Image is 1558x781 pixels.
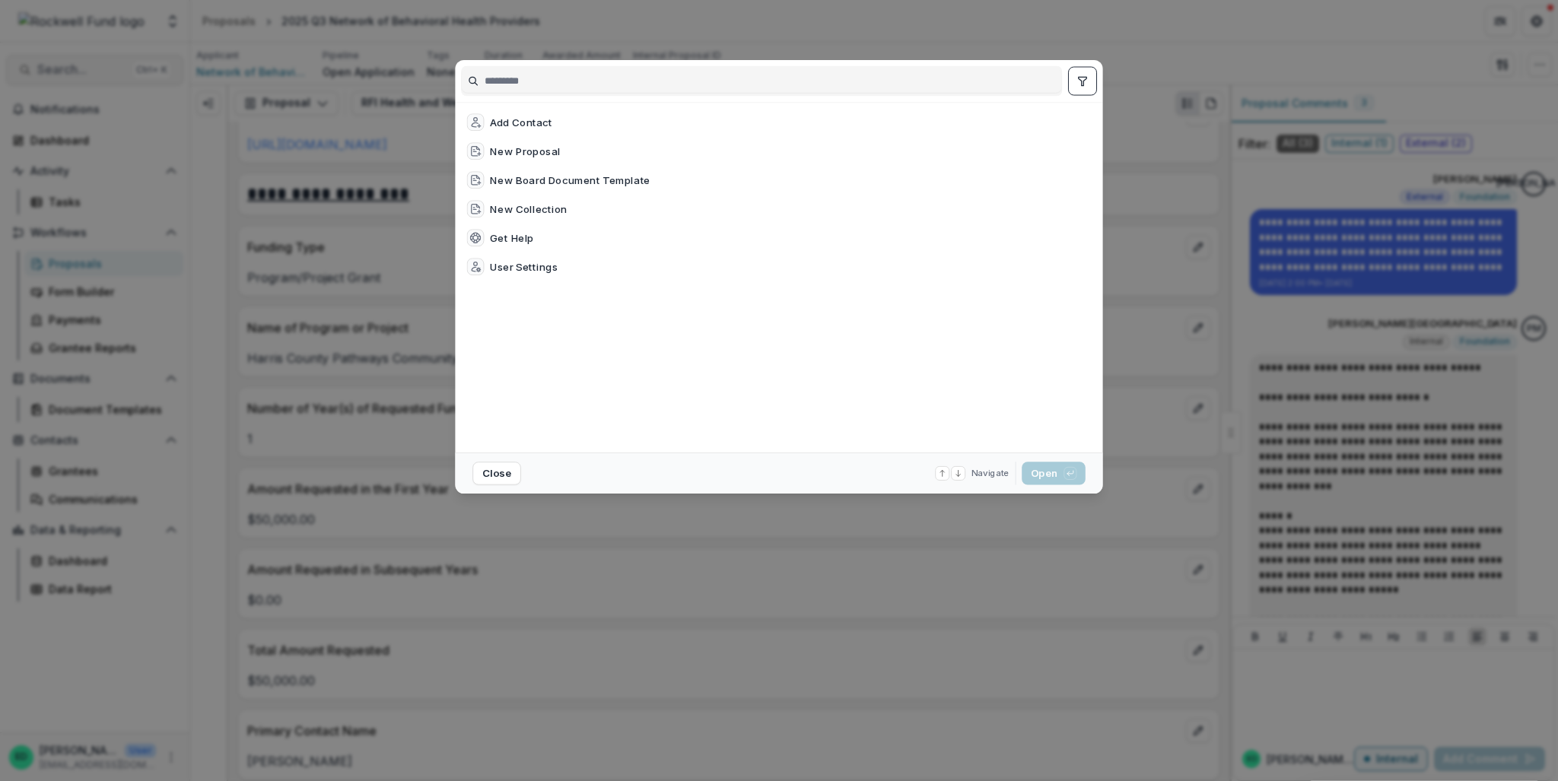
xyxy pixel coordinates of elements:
[490,202,568,217] div: New Collection
[490,173,650,188] div: New Board Document Template
[1022,462,1086,484] button: Open
[490,115,552,130] div: Add Contact
[490,230,534,246] div: Get Help
[971,467,1010,480] span: Navigate
[490,144,561,159] div: New Proposal
[472,462,521,484] button: Close
[1068,67,1097,96] button: toggle filters
[490,259,558,275] div: User Settings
